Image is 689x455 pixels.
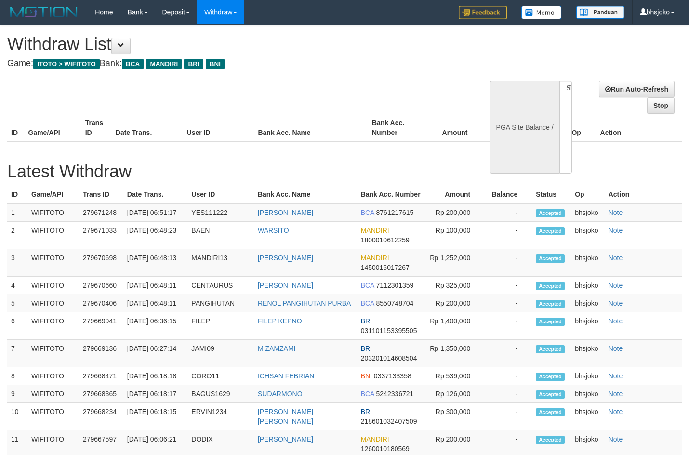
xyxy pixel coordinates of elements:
th: Date Trans. [112,114,183,142]
th: Bank Acc. Name [254,186,357,203]
img: Feedback.jpg [459,6,507,19]
td: - [485,367,532,385]
td: 279668234 [79,403,123,430]
th: Op [571,186,604,203]
a: ICHSAN FEBRIAN [258,372,314,380]
td: bhsjoko [571,312,604,340]
td: bhsjoko [571,403,604,430]
span: Accepted [536,390,565,399]
th: Date Trans. [123,186,188,203]
td: Rp 1,350,000 [425,340,485,367]
td: 279670406 [79,294,123,312]
td: [DATE] 06:48:11 [123,294,188,312]
a: Run Auto-Refresh [599,81,675,97]
a: Note [609,299,623,307]
td: 6 [7,312,27,340]
td: WIFITOTO [27,312,79,340]
td: Rp 200,000 [425,294,485,312]
span: Accepted [536,282,565,290]
th: Bank Acc. Number [368,114,425,142]
a: Note [609,317,623,325]
td: WIFITOTO [27,249,79,277]
span: BCA [361,209,374,216]
span: Accepted [536,436,565,444]
th: Balance [485,186,532,203]
span: MANDIRI [361,254,389,262]
td: YES111222 [187,203,254,222]
a: Note [609,254,623,262]
th: Trans ID [79,186,123,203]
a: [PERSON_NAME] [258,435,313,443]
span: BRI [361,408,372,415]
td: WIFITOTO [27,203,79,222]
h1: Withdraw List [7,35,450,54]
td: [DATE] 06:18:17 [123,385,188,403]
span: Accepted [536,318,565,326]
td: Rp 539,000 [425,367,485,385]
a: Note [609,209,623,216]
td: 9 [7,385,27,403]
td: 279668471 [79,367,123,385]
th: Amount [425,114,482,142]
span: Accepted [536,227,565,235]
td: [DATE] 06:48:13 [123,249,188,277]
td: [DATE] 06:27:14 [123,340,188,367]
span: BRI [184,59,203,69]
td: - [485,340,532,367]
a: [PERSON_NAME] [PERSON_NAME] [258,408,313,425]
span: 1800010612259 [361,236,410,244]
span: 5242336721 [376,390,414,398]
img: Button%20Memo.svg [521,6,562,19]
td: FILEP [187,312,254,340]
th: User ID [187,186,254,203]
td: bhsjoko [571,385,604,403]
td: - [485,294,532,312]
h1: Latest Withdraw [7,162,682,181]
td: MANDIRI13 [187,249,254,277]
th: User ID [183,114,254,142]
td: WIFITOTO [27,294,79,312]
td: [DATE] 06:18:18 [123,367,188,385]
td: 2 [7,222,27,249]
span: ITOTO > WIFITOTO [33,59,100,69]
span: BCA [361,281,374,289]
span: 8550748704 [376,299,414,307]
span: BNI [206,59,225,69]
a: Note [609,345,623,352]
span: MANDIRI [361,435,389,443]
div: PGA Site Balance / [490,81,559,174]
td: - [485,203,532,222]
td: CENTAURUS [187,277,254,294]
a: Note [609,408,623,415]
span: Accepted [536,254,565,263]
td: [DATE] 06:48:23 [123,222,188,249]
a: Note [609,390,623,398]
td: [DATE] 06:48:11 [123,277,188,294]
td: PANGIHUTAN [187,294,254,312]
td: [DATE] 06:18:15 [123,403,188,430]
span: Accepted [536,373,565,381]
td: 279671033 [79,222,123,249]
th: Action [596,114,682,142]
td: bhsjoko [571,277,604,294]
td: WIFITOTO [27,403,79,430]
th: Amount [425,186,485,203]
td: WIFITOTO [27,367,79,385]
th: Game/API [27,186,79,203]
a: SUDARMONO [258,390,303,398]
td: 279670660 [79,277,123,294]
a: Stop [647,97,675,114]
span: MANDIRI [146,59,182,69]
th: ID [7,186,27,203]
td: Rp 126,000 [425,385,485,403]
span: MANDIRI [361,227,389,234]
td: - [485,222,532,249]
span: BCA [361,299,374,307]
td: - [485,385,532,403]
td: [DATE] 06:51:17 [123,203,188,222]
td: Rp 325,000 [425,277,485,294]
td: 1 [7,203,27,222]
td: 5 [7,294,27,312]
th: Action [605,186,682,203]
td: 7 [7,340,27,367]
